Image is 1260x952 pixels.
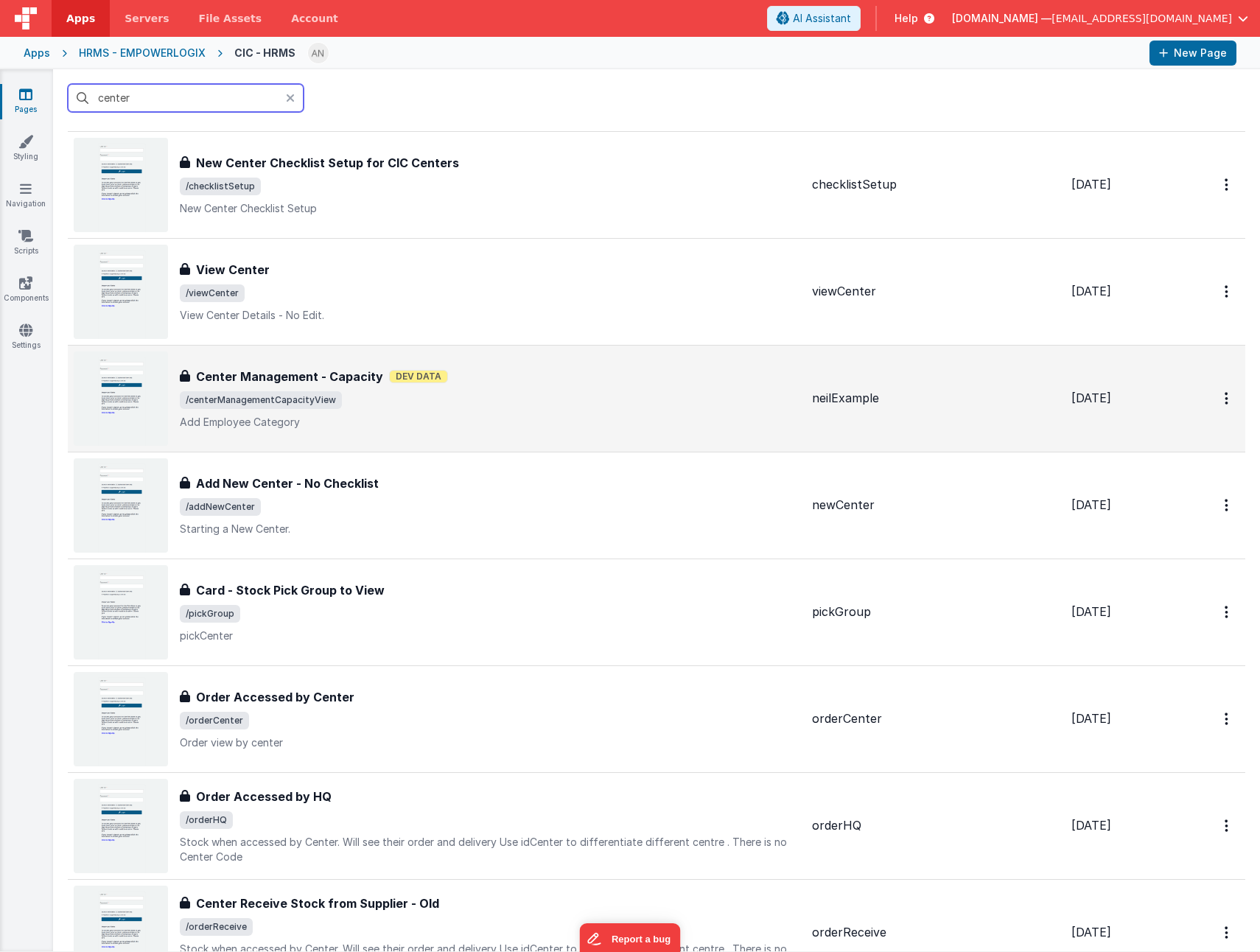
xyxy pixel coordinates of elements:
button: Options [1216,597,1239,627]
p: Stock when accessed by Center. Will see their order and delivery Use idCenter to differentiate di... [180,835,800,864]
span: [DATE] [1071,284,1111,298]
span: /orderCenter [180,712,249,729]
button: Options [1216,169,1239,200]
span: [DATE] [1071,497,1111,512]
span: Help [895,11,918,26]
span: Apps [66,11,95,26]
input: Search pages, id's ... [68,84,304,112]
p: pickCenter [180,629,800,643]
span: /viewCenter [180,284,245,302]
div: pickGroup [812,603,1060,620]
button: Options [1216,383,1239,413]
button: AI Assistant [767,6,861,31]
span: AI Assistant [793,11,851,26]
span: [DATE] [1071,818,1111,833]
span: /pickGroup [180,605,240,623]
h3: Order Accessed by Center [196,688,354,706]
p: Order view by center [180,735,800,750]
p: Add Employee Category [180,415,800,430]
h3: Center Management - Capacity [196,368,383,385]
button: Options [1216,704,1239,734]
span: Dev Data [389,370,448,383]
span: /orderReceive [180,918,253,936]
h3: View Center [196,261,270,279]
div: neilExample [812,390,1060,407]
div: newCenter [812,497,1060,514]
span: [DATE] [1071,925,1111,939]
div: orderHQ [812,817,1060,834]
span: [DOMAIN_NAME] — [952,11,1051,26]
button: Options [1216,276,1239,307]
h3: Add New Center - No Checklist [196,475,379,492]
div: CIC - HRMS [234,46,295,60]
span: /checklistSetup [180,178,261,195]
span: Servers [125,11,169,26]
h3: Order Accessed by HQ [196,788,332,805]
span: [EMAIL_ADDRESS][DOMAIN_NAME] [1051,11,1232,26]
span: [DATE] [1071,177,1111,192]
p: New Center Checklist Setup [180,201,800,216]
button: [DOMAIN_NAME] — [EMAIL_ADDRESS][DOMAIN_NAME] [952,11,1248,26]
div: viewCenter [812,283,1060,300]
img: 1ed2b4006576416bae4b007ab5b07290 [308,43,329,63]
h3: New Center Checklist Setup for CIC Centers [196,154,459,172]
div: HRMS - EMPOWERLOGIX [79,46,206,60]
span: /addNewCenter [180,498,261,516]
span: [DATE] [1071,391,1111,405]
span: /centerManagementCapacityView [180,391,342,409]
h3: Center Receive Stock from Supplier - Old [196,895,439,912]
span: [DATE] [1071,604,1111,619]
button: New Page [1149,41,1236,66]
div: checklistSetup [812,176,1060,193]
button: Options [1216,811,1239,841]
h3: Card - Stock Pick Group to View [196,581,385,599]
div: Apps [24,46,50,60]
button: Options [1216,490,1239,520]
span: [DATE] [1071,711,1111,726]
div: orderCenter [812,710,1060,727]
p: View Center Details - No Edit. [180,308,800,323]
button: Options [1216,917,1239,948]
span: /orderHQ [180,811,233,829]
div: orderReceive [812,924,1060,941]
p: Starting a New Center. [180,522,800,536]
span: File Assets [199,11,262,26]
